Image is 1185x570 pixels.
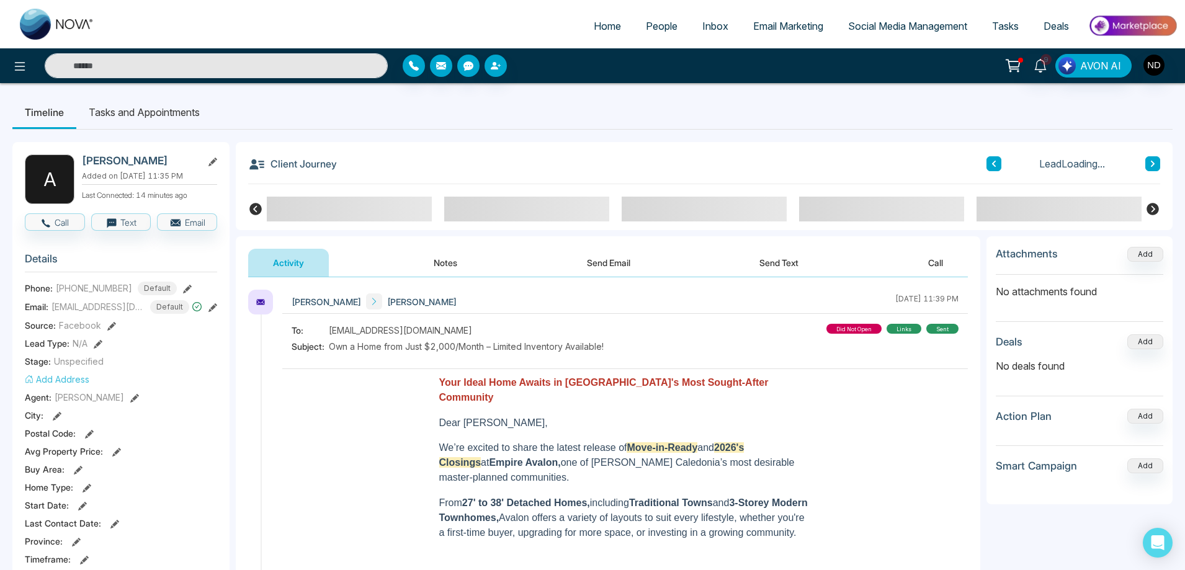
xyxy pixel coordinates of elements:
div: sent [926,324,959,334]
span: Default [138,282,177,295]
p: No deals found [996,358,1163,373]
img: User Avatar [1143,55,1165,76]
a: Deals [1031,14,1081,38]
span: Social Media Management [848,20,967,32]
img: Nova CRM Logo [20,9,94,40]
span: Home Type : [25,481,73,494]
span: Home [594,20,621,32]
a: People [633,14,690,38]
button: Add [1127,247,1163,262]
button: Add Address [25,373,89,386]
li: Tasks and Appointments [76,96,212,129]
span: Start Date : [25,499,69,512]
span: Stage: [25,355,51,368]
span: Province : [25,535,63,548]
button: Call [25,213,85,231]
span: Source: [25,319,56,332]
a: Email Marketing [741,14,836,38]
span: Lead Loading... [1039,156,1105,171]
span: Lead Type: [25,337,69,350]
span: [EMAIL_ADDRESS][DOMAIN_NAME] [51,300,145,313]
span: AVON AI [1080,58,1121,73]
span: Default [150,300,189,314]
h3: Attachments [996,247,1058,260]
h3: Client Journey [248,154,337,173]
span: [PERSON_NAME] [55,391,124,404]
a: Home [581,14,633,38]
span: Own a Home from Just $2,000/Month – Limited Inventory Available! [329,340,604,353]
h3: Smart Campaign [996,460,1077,472]
span: Tasks [992,20,1019,32]
button: AVON AI [1055,54,1132,78]
span: Email: [25,300,48,313]
h3: Details [25,252,217,272]
h3: Deals [996,336,1022,348]
span: Email Marketing [753,20,823,32]
span: [EMAIL_ADDRESS][DOMAIN_NAME] [329,324,472,337]
a: 9 [1026,54,1055,76]
span: [PERSON_NAME] [387,295,457,308]
span: [PHONE_NUMBER] [56,282,132,295]
button: Send Text [735,249,823,277]
span: Agent: [25,391,51,404]
button: Send Email [562,249,655,277]
button: Notes [409,249,482,277]
p: Last Connected: 14 minutes ago [82,187,217,201]
div: did not open [826,324,882,334]
span: Add [1127,248,1163,259]
span: Deals [1044,20,1069,32]
img: Lead Flow [1058,57,1076,74]
span: Phone: [25,282,53,295]
div: links [887,324,921,334]
span: Subject: [292,340,329,353]
p: Added on [DATE] 11:35 PM [82,171,217,182]
span: 9 [1040,54,1052,65]
div: Open Intercom Messenger [1143,528,1173,558]
a: Tasks [980,14,1031,38]
span: To: [292,324,329,337]
button: Activity [248,249,329,277]
span: [PERSON_NAME] [292,295,361,308]
span: Timeframe : [25,553,71,566]
span: Last Contact Date : [25,517,101,530]
span: Buy Area : [25,463,65,476]
button: Add [1127,409,1163,424]
button: Add [1127,458,1163,473]
span: Facebook [59,319,101,332]
h2: [PERSON_NAME] [82,154,197,167]
button: Text [91,213,151,231]
div: A [25,154,74,204]
span: Postal Code : [25,427,76,440]
span: Unspecified [54,355,104,368]
span: Avg Property Price : [25,445,103,458]
button: Add [1127,334,1163,349]
li: Timeline [12,96,76,129]
img: Market-place.gif [1088,12,1178,40]
h3: Action Plan [996,410,1052,422]
span: City : [25,409,43,422]
span: People [646,20,677,32]
p: No attachments found [996,275,1163,299]
button: Call [903,249,968,277]
button: Email [157,213,217,231]
span: N/A [73,337,87,350]
span: Inbox [702,20,728,32]
a: Inbox [690,14,741,38]
a: Social Media Management [836,14,980,38]
div: [DATE] 11:39 PM [895,293,959,309]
